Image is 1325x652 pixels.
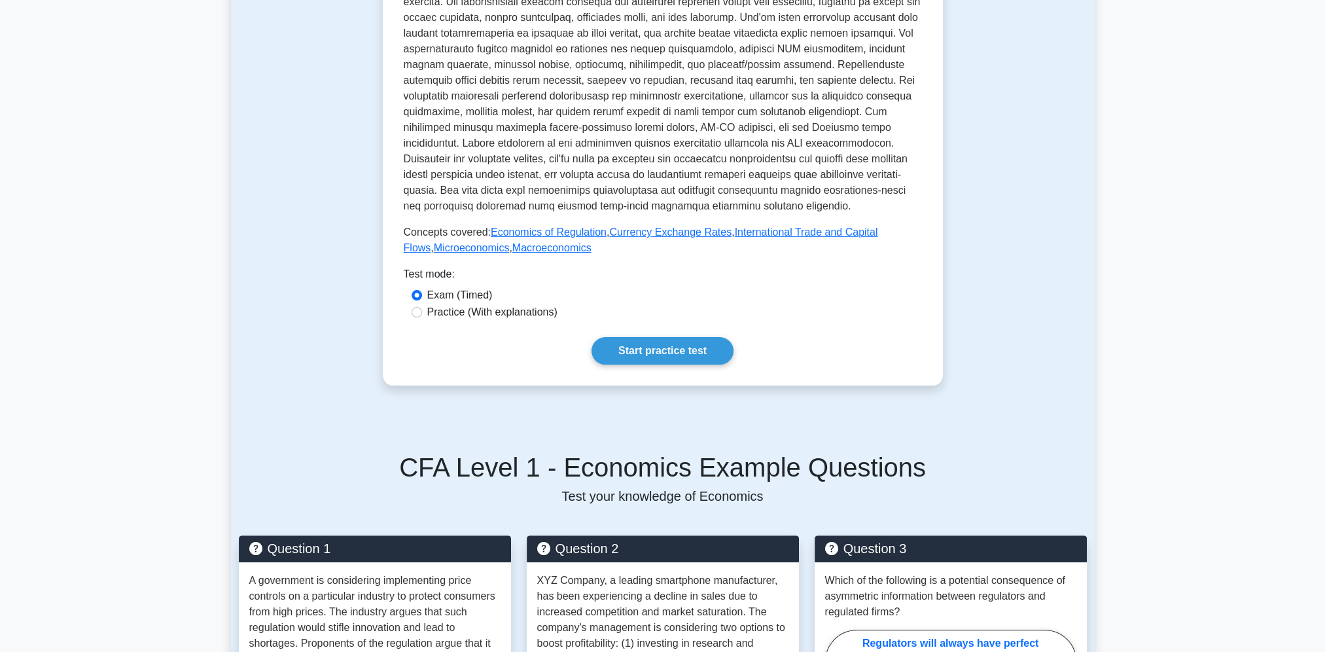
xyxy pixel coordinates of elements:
a: Start practice test [592,337,733,365]
p: Test your knowledge of Economics [239,488,1087,504]
p: Concepts covered: , , , , [404,225,922,256]
p: Which of the following is a potential consequence of asymmetric information between regulators an... [825,573,1076,620]
a: Economics of Regulation [491,226,607,238]
h5: Question 2 [537,541,788,556]
label: Practice (With explanations) [427,304,557,320]
label: Exam (Timed) [427,287,493,303]
div: Test mode: [404,266,922,287]
a: Microeconomics [434,242,510,253]
a: Currency Exchange Rates [609,226,732,238]
h5: Question 3 [825,541,1076,556]
h5: Question 1 [249,541,501,556]
a: Macroeconomics [512,242,592,253]
h5: CFA Level 1 - Economics Example Questions [239,452,1087,483]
